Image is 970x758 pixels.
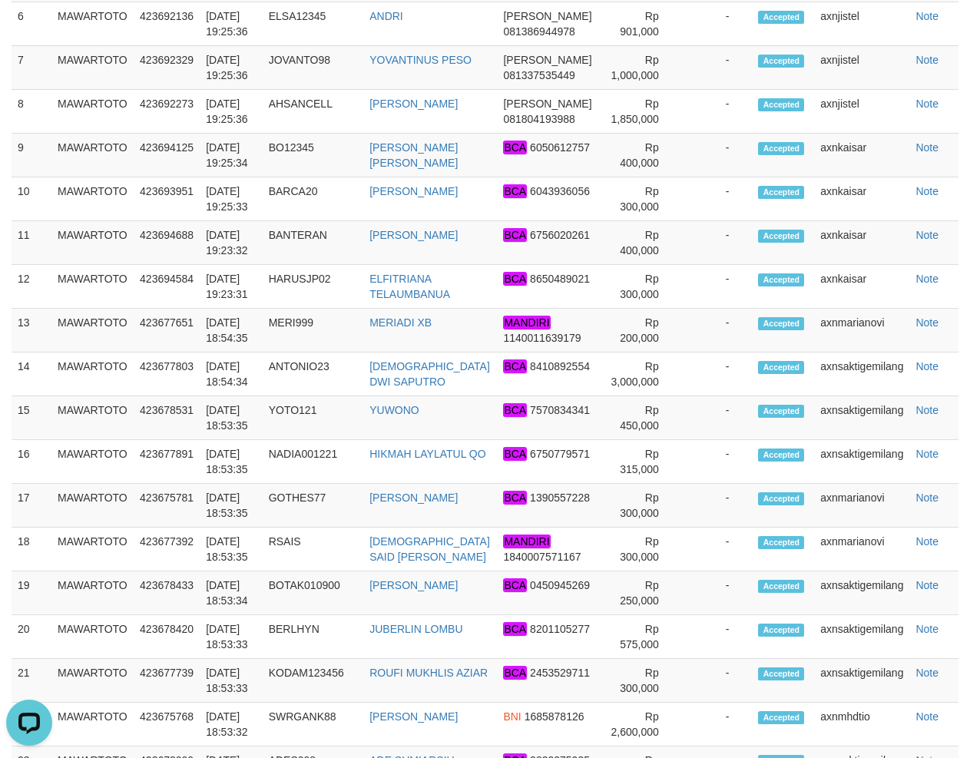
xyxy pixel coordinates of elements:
span: Accepted [758,580,804,593]
span: Copy 081337535449 to clipboard [503,69,574,81]
a: [PERSON_NAME] [369,185,458,197]
td: axnsaktigemilang [814,571,909,615]
td: 423675768 [134,703,200,746]
button: Open LiveChat chat widget [6,6,52,52]
td: [DATE] 18:53:35 [200,528,263,571]
a: MERIADI XB [369,316,432,329]
a: Note [915,360,939,372]
td: MAWARTOTO [51,703,134,746]
td: axnmarianovi [814,528,909,571]
td: axnjistel [814,46,909,90]
td: [DATE] 18:54:34 [200,353,263,396]
td: - [682,484,753,528]
td: 11 [12,221,51,265]
td: - [682,440,753,484]
a: Note [915,710,939,723]
td: Rp 200,000 [598,309,682,353]
td: 423677651 [134,309,200,353]
td: Rp 450,000 [598,396,682,440]
a: JUBERLIN LOMBU [369,623,462,635]
td: - [682,177,753,221]
em: BCA [503,272,527,286]
td: 7 [12,46,51,90]
td: 15 [12,396,51,440]
td: - [682,265,753,309]
em: BCA [503,141,527,154]
td: 423692273 [134,90,200,134]
td: BO12345 [263,134,364,177]
td: - [682,528,753,571]
td: Rp 400,000 [598,134,682,177]
td: [DATE] 18:53:35 [200,440,263,484]
td: [DATE] 18:53:33 [200,615,263,659]
td: - [682,90,753,134]
td: [DATE] 18:53:35 [200,484,263,528]
a: Note [915,316,939,329]
span: Accepted [758,55,804,68]
span: Copy 1685878126 to clipboard [525,710,584,723]
td: 9 [12,134,51,177]
td: 423692329 [134,46,200,90]
a: Note [915,10,939,22]
td: 423677803 [134,353,200,396]
td: Rp 250,000 [598,571,682,615]
td: [DATE] 19:25:36 [200,90,263,134]
span: Copy 1140011639179 to clipboard [503,332,581,344]
a: YUWONO [369,404,419,416]
td: MERI999 [263,309,364,353]
td: Rp 901,000 [598,2,682,46]
td: ELSA12345 [263,2,364,46]
td: axnsaktigemilang [814,615,909,659]
td: Rp 300,000 [598,177,682,221]
a: Note [915,404,939,416]
a: Note [915,54,939,66]
td: - [682,46,753,90]
span: Copy 1840007571167 to clipboard [503,551,581,563]
td: JOVANTO98 [263,46,364,90]
td: 423677392 [134,528,200,571]
a: [PERSON_NAME] [369,98,458,110]
td: Rp 1,000,000 [598,46,682,90]
td: axnjistel [814,90,909,134]
td: [DATE] 19:25:36 [200,2,263,46]
a: HIKMAH LAYLATUL QO [369,448,485,460]
td: axnjistel [814,2,909,46]
td: - [682,615,753,659]
span: Accepted [758,186,804,199]
td: Rp 300,000 [598,265,682,309]
td: axnsaktigemilang [814,353,909,396]
span: Copy 6750779571 to clipboard [530,448,590,460]
span: Accepted [758,711,804,724]
td: 14 [12,353,51,396]
em: MANDIRI [503,535,550,548]
td: MAWARTOTO [51,353,134,396]
td: axnmhdtio [814,703,909,746]
a: Note [915,229,939,241]
td: 12 [12,265,51,309]
td: MAWARTOTO [51,309,134,353]
td: Rp 300,000 [598,659,682,703]
td: 17 [12,484,51,528]
td: [DATE] 19:25:33 [200,177,263,221]
td: MAWARTOTO [51,46,134,90]
td: [DATE] 19:25:36 [200,46,263,90]
td: MAWARTOTO [51,571,134,615]
a: Note [915,448,939,460]
td: [DATE] 19:25:34 [200,134,263,177]
a: ROUFI MUKHLIS AZIAR [369,667,488,679]
td: BARCA20 [263,177,364,221]
td: axnkaisar [814,265,909,309]
td: [DATE] 18:53:35 [200,396,263,440]
a: [PERSON_NAME] [PERSON_NAME] [369,141,458,169]
td: - [682,703,753,746]
td: - [682,353,753,396]
td: 423694688 [134,221,200,265]
a: Note [915,623,939,635]
td: MAWARTOTO [51,615,134,659]
td: MAWARTOTO [51,484,134,528]
em: BCA [503,403,527,417]
span: [PERSON_NAME] [503,54,591,66]
td: - [682,571,753,615]
span: Accepted [758,449,804,462]
td: SWRGANK88 [263,703,364,746]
